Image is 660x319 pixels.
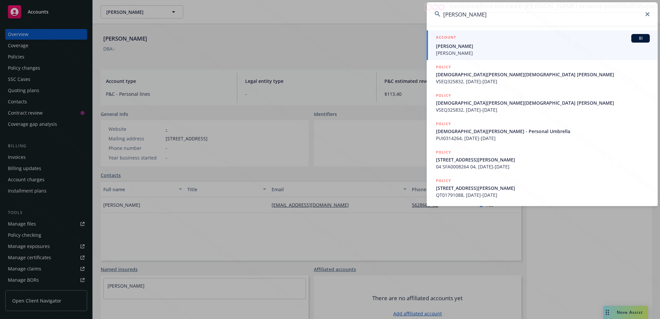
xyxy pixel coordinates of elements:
span: VSEQ325832, [DATE]-[DATE] [436,78,650,85]
a: POLICY[STREET_ADDRESS][PERSON_NAME]QT01791088, [DATE]-[DATE] [427,174,658,202]
h5: POLICY [436,149,451,156]
a: POLICY[DEMOGRAPHIC_DATA][PERSON_NAME] - Personal UmbrellaPUI0314264, [DATE]-[DATE] [427,117,658,145]
h5: POLICY [436,121,451,127]
span: [STREET_ADDRESS][PERSON_NAME] [436,156,650,163]
h5: ACCOUNT [436,34,456,42]
span: [PERSON_NAME] [436,43,650,50]
span: QT01791088, [DATE]-[DATE] [436,192,650,198]
h5: POLICY [436,92,451,99]
a: POLICY[STREET_ADDRESS][PERSON_NAME]04 SFA0008264 04, [DATE]-[DATE] [427,145,658,174]
h5: POLICY [436,64,451,70]
span: PUI0314264, [DATE]-[DATE] [436,135,650,142]
a: ACCOUNTBI[PERSON_NAME][PERSON_NAME] [427,30,658,60]
a: POLICY[DEMOGRAPHIC_DATA][PERSON_NAME][DEMOGRAPHIC_DATA] [PERSON_NAME]VSEQ325832, [DATE]-[DATE] [427,89,658,117]
span: [DEMOGRAPHIC_DATA][PERSON_NAME][DEMOGRAPHIC_DATA] [PERSON_NAME] [436,99,650,106]
span: VSEQ325832, [DATE]-[DATE] [436,106,650,113]
input: Search... [427,2,658,26]
h5: POLICY [436,177,451,184]
a: POLICY[DEMOGRAPHIC_DATA][PERSON_NAME][DEMOGRAPHIC_DATA] [PERSON_NAME]VSEQ325832, [DATE]-[DATE] [427,60,658,89]
span: [STREET_ADDRESS][PERSON_NAME] [436,185,650,192]
span: 04 SFA0008264 04, [DATE]-[DATE] [436,163,650,170]
span: BI [634,35,647,41]
span: [DEMOGRAPHIC_DATA][PERSON_NAME][DEMOGRAPHIC_DATA] [PERSON_NAME] [436,71,650,78]
span: [DEMOGRAPHIC_DATA][PERSON_NAME] - Personal Umbrella [436,128,650,135]
span: [PERSON_NAME] [436,50,650,56]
